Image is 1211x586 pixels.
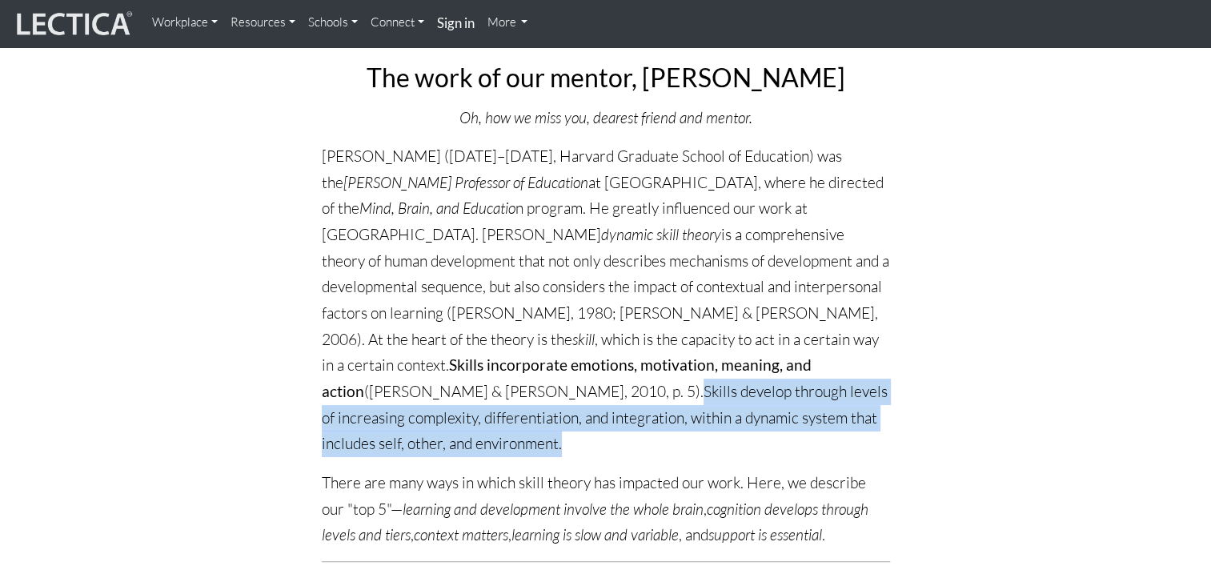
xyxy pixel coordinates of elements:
strong: Sign in [437,14,475,31]
a: Connect [364,6,431,38]
a: More [481,6,535,38]
strong: Skills incorporate emotions, motivation, meaning, and action [322,355,812,400]
span: Skills develop through levels of increasing complexity, differentiation, and integration, within ... [322,382,888,453]
i: skill [572,330,595,349]
img: lecticalive [13,9,133,39]
i: [PERSON_NAME] Professor of Education [343,173,588,192]
a: Resources [224,6,302,38]
i: learning is slow and variable [511,525,679,544]
i: Mind, Brain, and Educatio [359,199,515,218]
h2: The work of our mentor, [PERSON_NAME] [322,63,890,91]
p: [PERSON_NAME] ([DATE]–[DATE], Harvard Graduate School of Education) was the at [GEOGRAPHIC_DATA],... [322,143,890,457]
i: context matters [414,525,508,544]
a: Workplace [146,6,224,38]
i: Oh, how we miss you, dearest friend and mentor. [459,108,752,127]
a: Sign in [431,6,481,41]
i: support is essential [708,525,822,544]
i: dynamic skill theory [601,225,721,244]
i: learning and development involve the whole brain [403,500,704,519]
a: Schools [302,6,364,38]
p: There are many ways in which skill theory has impacted our work. Here, we describe our "top 5"— ,... [322,470,890,548]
